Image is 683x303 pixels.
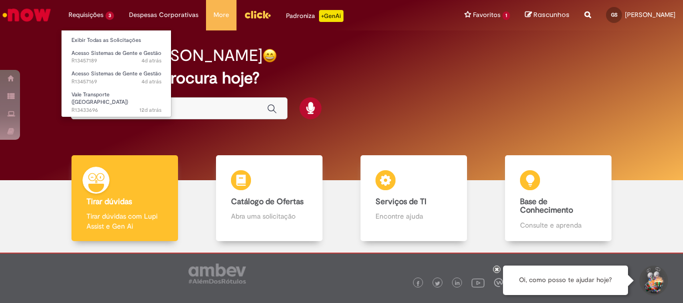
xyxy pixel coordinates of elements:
[105,11,114,20] span: 3
[520,220,596,230] p: Consulte e aprenda
[141,57,161,64] span: 4d atrás
[525,10,569,20] a: Rascunhos
[503,266,628,295] div: Oi, como posso te ajudar hoje?
[375,211,451,221] p: Encontre ajuda
[86,197,132,207] b: Tirar dúvidas
[129,10,198,20] span: Despesas Corporativas
[473,10,500,20] span: Favoritos
[231,197,303,207] b: Catálogo de Ofertas
[197,155,341,242] a: Catálogo de Ofertas Abra uma solicitação
[533,10,569,19] span: Rascunhos
[341,155,486,242] a: Serviços de TI Encontre ajuda
[71,91,128,106] span: Vale Transporte ([GEOGRAPHIC_DATA])
[139,106,161,114] time: 20/08/2025 17:01:10
[61,48,171,66] a: Aberto R13457189 : Acesso Sistemas de Gente e Gestão
[86,211,162,231] p: Tirar dúvidas com Lupi Assist e Gen Ai
[71,106,161,114] span: R13433696
[319,10,343,22] p: +GenAi
[71,69,612,87] h2: O que você procura hoje?
[68,10,103,20] span: Requisições
[139,106,161,114] span: 12d atrás
[286,10,343,22] div: Padroniza
[486,155,630,242] a: Base de Conhecimento Consulte e aprenda
[611,11,617,18] span: GS
[625,10,675,19] span: [PERSON_NAME]
[71,49,161,57] span: Acesso Sistemas de Gente e Gestão
[494,278,503,287] img: logo_footer_workplace.png
[638,266,668,296] button: Iniciar Conversa de Suporte
[244,7,271,22] img: click_logo_yellow_360x200.png
[71,57,161,65] span: R13457189
[213,10,229,20] span: More
[262,48,277,63] img: happy-face.png
[1,5,52,25] img: ServiceNow
[435,281,440,286] img: logo_footer_twitter.png
[61,30,171,117] ul: Requisições
[141,78,161,85] span: 4d atrás
[52,155,197,242] a: Tirar dúvidas Tirar dúvidas com Lupi Assist e Gen Ai
[502,11,510,20] span: 1
[415,281,420,286] img: logo_footer_facebook.png
[471,276,484,289] img: logo_footer_youtube.png
[375,197,426,207] b: Serviços de TI
[520,197,573,216] b: Base de Conhecimento
[71,78,161,86] span: R13457169
[61,35,171,46] a: Exibir Todas as Solicitações
[455,281,460,287] img: logo_footer_linkedin.png
[71,70,161,77] span: Acesso Sistemas de Gente e Gestão
[231,211,307,221] p: Abra uma solicitação
[188,264,246,284] img: logo_footer_ambev_rotulo_gray.png
[61,89,171,111] a: Aberto R13433696 : Vale Transporte (VT)
[61,68,171,87] a: Aberto R13457169 : Acesso Sistemas de Gente e Gestão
